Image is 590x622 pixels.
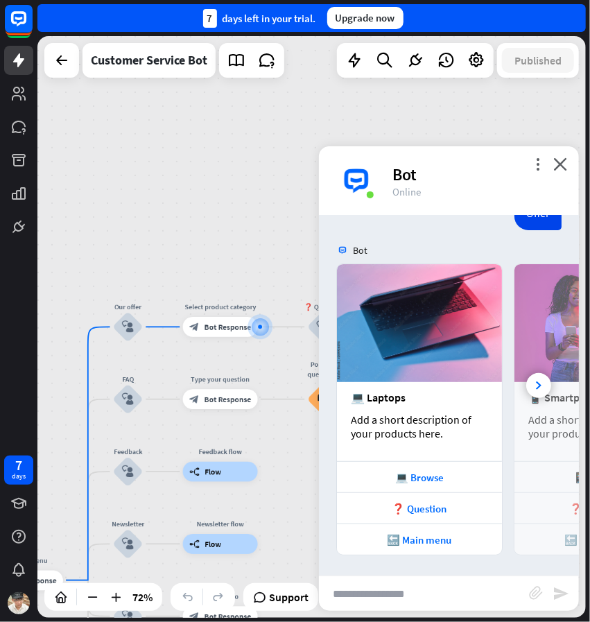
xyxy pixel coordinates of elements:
div: days left in your trial. [203,9,316,28]
div: ❓ Question [293,302,352,312]
span: Support [269,586,309,608]
div: Upgrade now [327,7,404,29]
span: Bot Response [205,612,252,621]
div: Select product category [175,302,266,312]
div: days [12,472,26,481]
i: block_attachment [529,586,543,600]
div: 7 [203,9,217,28]
i: block_bot_response [189,322,199,331]
button: Published [502,48,574,73]
div: 💻 Laptops [351,390,488,404]
span: Flow [205,539,221,549]
div: 7 [15,459,22,472]
i: block_user_input [122,610,134,622]
div: Newsletter [98,519,157,529]
div: 72% [128,586,157,608]
div: Type your question [175,374,266,384]
i: send [553,585,569,602]
div: FAQ [98,374,157,384]
i: block_bot_response [189,612,199,621]
div: ❓ Question [344,502,495,515]
div: Feedback flow [175,447,266,456]
div: Bot [392,164,562,185]
div: Feedback [98,447,157,456]
div: 🔙 Main menu [344,533,495,546]
div: Online [392,185,562,198]
i: block_user_input [122,538,134,550]
span: Bot Response [10,576,57,585]
div: Add a short description of your products here. [351,413,488,440]
span: Flow [205,467,221,476]
button: Open LiveChat chat widget [11,6,53,47]
div: Popular questions [300,359,345,379]
div: Our offer [98,302,157,312]
span: Bot Response [205,322,252,331]
i: block_user_input [122,466,134,478]
i: close [553,157,567,171]
i: block_user_input [122,393,134,405]
i: block_user_input [122,321,134,333]
i: more_vert [531,157,544,171]
i: block_bot_response [189,395,199,404]
i: builder_tree [189,467,200,476]
i: builder_tree [189,539,200,549]
span: Bot [353,244,367,257]
div: Newsletter flow [175,519,266,529]
i: block_faq [318,394,328,405]
div: 💻 Browse [344,471,495,484]
a: 7 days [4,456,33,485]
div: Customer Service Bot [91,43,207,78]
span: Bot Response [205,395,252,404]
i: block_user_input [317,321,329,333]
